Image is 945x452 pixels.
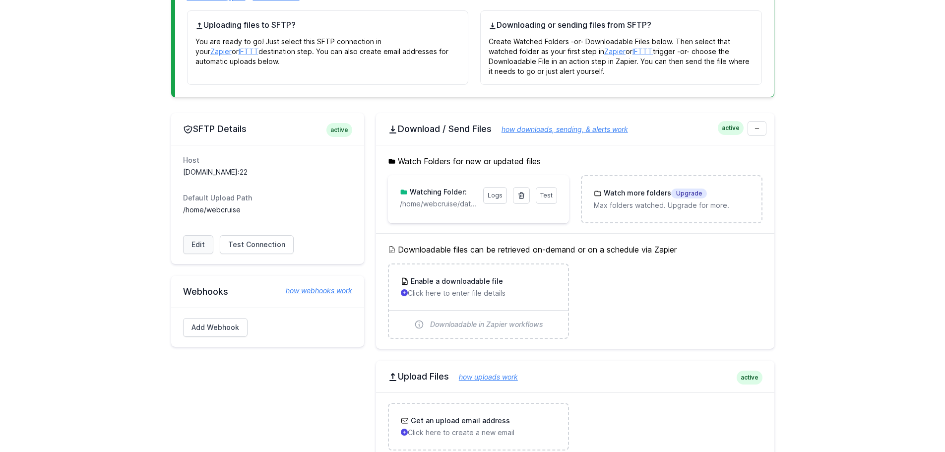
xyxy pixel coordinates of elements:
span: Downloadable in Zapier workflows [430,320,543,329]
dt: Default Upload Path [183,193,352,203]
a: how webhooks work [276,286,352,296]
span: Upgrade [671,189,707,198]
a: Add Webhook [183,318,248,337]
a: IFTTT [632,47,653,56]
h5: Downloadable files can be retrieved on-demand or on a schedule via Zapier [388,244,762,256]
a: Zapier [604,47,626,56]
span: active [718,121,744,135]
a: Enable a downloadable file Click here to enter file details Downloadable in Zapier workflows [389,264,568,338]
h4: Downloading or sending files from SFTP? [489,19,754,31]
p: You are ready to go! Just select this SFTP connection in your or destination step. You can also c... [195,31,460,66]
a: IFTTT [239,47,258,56]
p: Max folders watched. Upgrade for more. [594,200,749,210]
h3: Enable a downloadable file [409,276,503,286]
h2: Download / Send Files [388,123,762,135]
a: Test [536,187,557,204]
dd: [DOMAIN_NAME]:22 [183,167,352,177]
h3: Watch more folders [602,188,707,198]
h2: Webhooks [183,286,352,298]
span: active [737,371,762,385]
h4: Uploading files to SFTP? [195,19,460,31]
a: how uploads work [449,373,518,381]
a: Logs [483,187,507,204]
p: Click here to create a new email [401,428,556,438]
dt: Host [183,155,352,165]
span: Test Connection [228,240,285,250]
p: Create Watched Folders -or- Downloadable Files below. Then select that watched folder as your fir... [489,31,754,76]
a: Watch more foldersUpgrade Max folders watched. Upgrade for more. [582,176,761,222]
p: /home/webcruise/data/webcruise [400,199,477,209]
a: Test Connection [220,235,294,254]
h3: Get an upload email address [409,416,510,426]
span: Test [540,192,553,199]
h5: Watch Folders for new or updated files [388,155,762,167]
dd: /home/webcruise [183,205,352,215]
h2: Upload Files [388,371,762,383]
a: Zapier [210,47,232,56]
h3: Watching Folder: [408,187,467,197]
a: Edit [183,235,213,254]
a: Get an upload email address Click here to create a new email [389,404,568,450]
a: how downloads, sending, & alerts work [492,125,628,133]
p: Click here to enter file details [401,288,556,298]
h2: SFTP Details [183,123,352,135]
span: active [326,123,352,137]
